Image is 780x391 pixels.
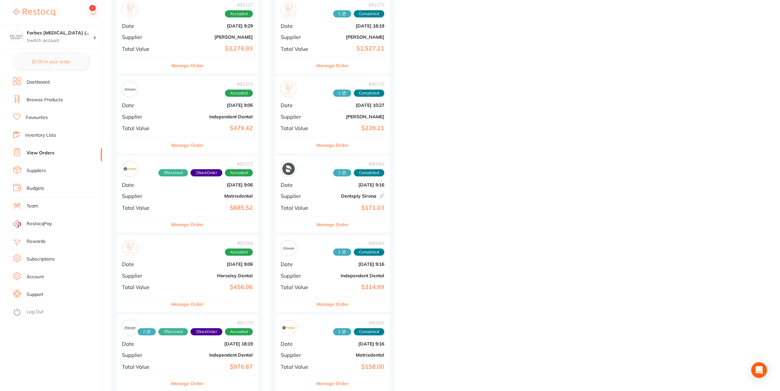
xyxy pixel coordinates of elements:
[281,23,313,29] span: Date
[122,114,164,120] span: Supplier
[169,114,253,119] b: Independent Dental
[122,46,164,52] span: Total Value
[13,9,55,16] img: Restocq Logo
[319,125,384,132] b: $239.21
[333,241,384,246] span: # 90593
[319,284,384,291] b: $314.99
[124,322,136,334] img: Independent Dental
[319,262,384,267] b: [DATE] 9:16
[26,114,48,121] a: Favourites
[190,328,222,335] span: Back orders
[281,261,313,267] span: Date
[281,182,313,188] span: Date
[171,137,204,153] button: Manage Order
[169,284,253,291] b: $456.06
[169,182,253,187] b: [DATE] 9:06
[27,256,55,263] a: Subscriptions
[281,205,313,211] span: Total Value
[158,169,188,176] span: Received
[122,261,164,267] span: Date
[124,4,136,16] img: Henry Schein Halas
[319,205,384,211] b: $171.03
[225,169,253,176] span: Accepted
[27,238,46,245] a: Rewards
[169,341,253,346] b: [DATE] 18:19
[27,203,38,209] a: Team
[27,37,93,44] p: Switch account
[13,220,52,228] a: RestocqPay
[319,193,384,199] b: Dentsply Sirona
[354,248,384,256] span: Completed
[13,220,21,228] img: RestocqPay
[281,125,313,131] span: Total Value
[169,103,253,108] b: [DATE] 9:06
[333,161,384,166] span: # 90594
[333,328,351,335] span: Received
[122,125,164,131] span: Total Value
[27,291,43,298] a: Support
[124,83,136,95] img: Independent Dental
[117,235,258,312] div: Horseley Dental#92269AcceptedDate[DATE] 9:06SupplierHorseley DentalTotal Value$456.06Manage Order
[27,30,93,36] h4: Forbes Dental Surgery (DentalTown 6)
[122,34,164,40] span: Supplier
[281,34,313,40] span: Supplier
[225,241,253,246] span: # 92269
[281,193,313,199] span: Supplier
[25,132,56,139] a: Inventory Lists
[319,45,384,52] b: $2,527.21
[169,273,253,278] b: Horseley Dental
[333,89,351,97] span: Received
[316,296,349,312] button: Manage Order
[281,46,313,52] span: Total Value
[117,76,258,153] div: Independent Dental#92273AcceptedDate[DATE] 9:06SupplierIndependent DentalTotal Value$479.42Manage...
[319,363,384,370] b: $158.00
[319,34,384,40] b: [PERSON_NAME]
[190,169,222,176] span: Back orders
[122,284,164,290] span: Total Value
[354,169,384,176] span: Completed
[171,217,204,232] button: Manage Order
[27,309,44,315] a: Log Out
[27,221,52,227] span: RestocqPay
[27,185,44,192] a: Budgets
[169,45,253,52] b: $3,276.93
[169,193,253,199] b: Matrixdental
[333,82,384,87] span: # 90725
[117,156,258,233] div: Matrixdental#922723Received1BackOrderAcceptedDate[DATE] 9:06SupplierMatrixdentalTotal Value$685.5...
[122,193,164,199] span: Supplier
[333,169,351,176] span: Received
[27,150,54,156] a: View Orders
[319,23,384,29] b: [DATE] 18:19
[333,320,384,325] span: # 90592
[354,328,384,335] span: Completed
[319,273,384,278] b: Independent Dental
[122,205,164,211] span: Total Value
[122,352,164,358] span: Supplier
[281,102,313,108] span: Date
[319,352,384,358] b: Matrixdental
[281,364,313,370] span: Total Value
[316,58,349,73] button: Manage Order
[333,248,351,256] span: Received
[169,34,253,40] b: [PERSON_NAME]
[124,163,136,175] img: Matrixdental
[171,58,204,73] button: Manage Order
[27,274,44,280] a: Account
[281,273,313,279] span: Supplier
[281,341,313,347] span: Date
[158,328,188,335] span: Received
[169,23,253,29] b: [DATE] 9:29
[169,125,253,132] b: $479.42
[319,103,384,108] b: [DATE] 10:27
[27,79,50,86] a: Dashboard
[319,182,384,187] b: [DATE] 9:16
[10,30,23,43] img: Forbes Dental Surgery (DentalTown 6)
[124,242,136,254] img: Horseley Dental
[281,352,313,358] span: Supplier
[333,2,384,8] span: # 91273
[13,307,100,318] button: Log Out
[282,322,295,334] img: Matrixdental
[282,4,295,16] img: Henry Schein Halas
[171,296,204,312] button: Manage Order
[316,137,349,153] button: Manage Order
